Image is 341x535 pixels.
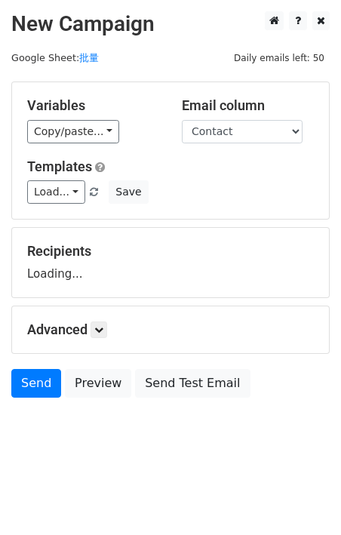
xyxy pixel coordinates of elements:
a: Load... [27,180,85,204]
h2: New Campaign [11,11,330,37]
span: Daily emails left: 50 [229,50,330,66]
h5: Advanced [27,321,314,338]
h5: Recipients [27,243,314,260]
a: Send [11,369,61,398]
a: Preview [65,369,131,398]
a: Templates [27,158,92,174]
a: Send Test Email [135,369,250,398]
div: Loading... [27,243,314,282]
button: Save [109,180,148,204]
h5: Email column [182,97,314,114]
a: Daily emails left: 50 [229,52,330,63]
small: Google Sheet: [11,52,99,63]
h5: Variables [27,97,159,114]
a: 批量 [79,52,99,63]
a: Copy/paste... [27,120,119,143]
